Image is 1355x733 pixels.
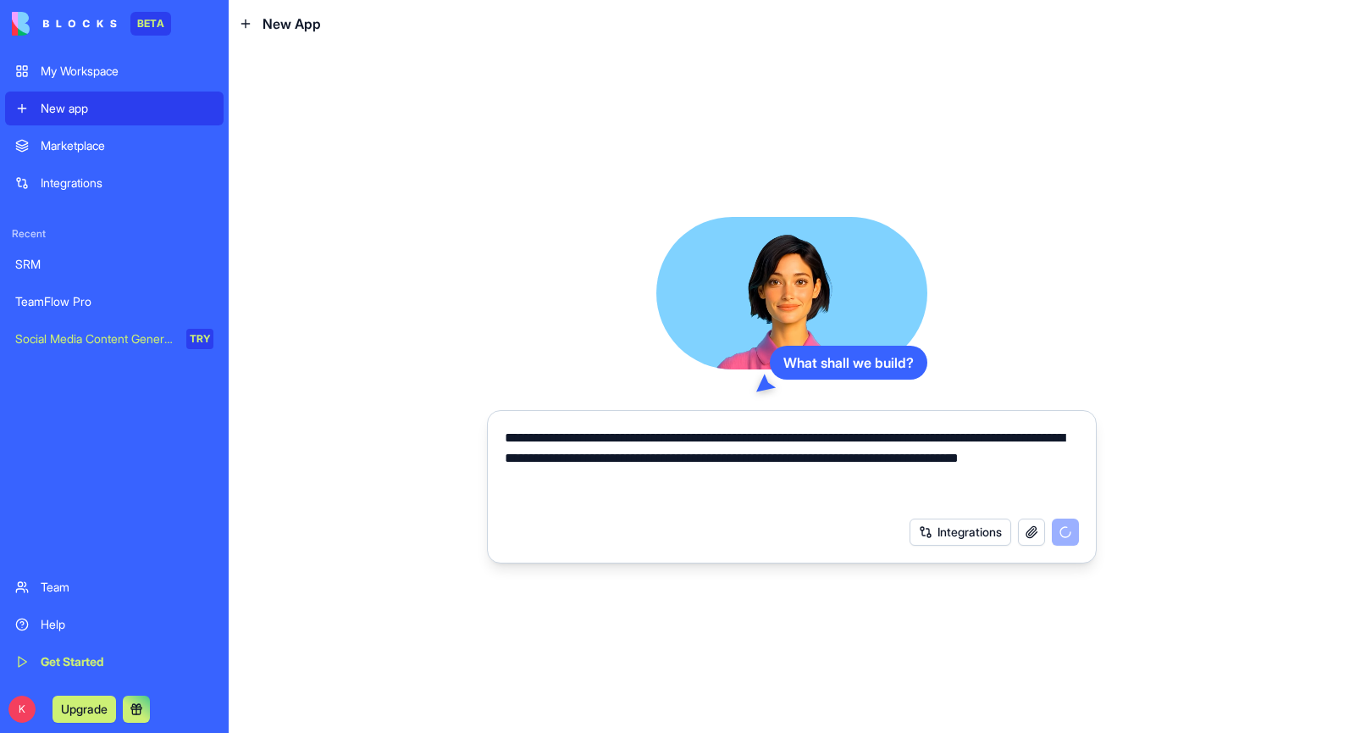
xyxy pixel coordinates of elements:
div: New app [41,100,213,117]
div: Get Started [41,653,213,670]
div: SRM [15,256,213,273]
a: New app [5,92,224,125]
div: Help [41,616,213,633]
a: SRM [5,247,224,281]
a: Get Started [5,645,224,679]
a: My Workspace [5,54,224,88]
a: Marketplace [5,129,224,163]
img: logo [12,12,117,36]
div: BETA [130,12,171,36]
a: Integrations [5,166,224,200]
span: K [8,696,36,723]
span: New App [263,14,321,34]
div: Social Media Content Generator [15,330,174,347]
div: TRY [186,329,213,349]
div: Team [41,579,213,596]
a: BETA [12,12,171,36]
a: TeamFlow Pro [5,285,224,319]
a: Team [5,570,224,604]
div: TeamFlow Pro [15,293,213,310]
div: What shall we build? [770,346,927,380]
span: Recent [5,227,224,241]
a: Upgrade [53,700,116,717]
a: Help [5,608,224,641]
div: My Workspace [41,63,213,80]
button: Integrations [910,519,1011,546]
div: Marketplace [41,137,213,154]
div: Integrations [41,175,213,192]
a: Social Media Content GeneratorTRY [5,322,224,356]
button: Upgrade [53,696,116,723]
